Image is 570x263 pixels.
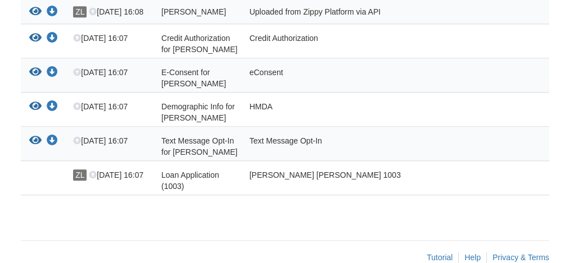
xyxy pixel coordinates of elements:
button: View E-Consent for Bruce Haynes [29,67,42,79]
a: Help [464,253,481,262]
div: [PERSON_NAME] [PERSON_NAME] 1003 [241,169,462,192]
span: Demographic Info for [PERSON_NAME] [161,102,235,122]
a: Tutorial [427,253,453,262]
a: Privacy & Terms [492,253,549,262]
button: View Bruce_Haynes_esign_consent [29,6,42,18]
span: [DATE] 16:07 [89,170,143,179]
span: [DATE] 16:07 [73,102,128,111]
a: Download Text Message Opt-In for Bruce Eric Haynes [47,137,58,146]
span: [DATE] 16:07 [73,34,128,43]
span: [DATE] 16:07 [73,136,128,145]
div: eConsent [241,67,462,89]
button: View Text Message Opt-In for Bruce Eric Haynes [29,135,42,147]
div: Uploaded from Zippy Platform via API [241,6,462,21]
span: [DATE] 16:07 [73,68,128,77]
button: View Credit Authorization for Bruce Haynes [29,33,42,44]
span: ZL [73,6,87,17]
span: [DATE] 16:08 [89,7,143,16]
span: Loan Application (1003) [161,170,219,191]
span: Credit Authorization for [PERSON_NAME] [161,34,237,54]
span: E-Consent for [PERSON_NAME] [161,68,226,88]
a: Download Bruce_Haynes_esign_consent [47,8,58,17]
span: [PERSON_NAME] [161,7,226,16]
a: Download Credit Authorization for Bruce Haynes [47,34,58,43]
span: Text Message Opt-In for [PERSON_NAME] [161,136,237,156]
a: Download E-Consent for Bruce Haynes [47,68,58,77]
div: Text Message Opt-In [241,135,462,158]
div: Credit Authorization [241,33,462,55]
span: ZL [73,169,87,181]
div: HMDA [241,101,462,123]
a: Download Demographic Info for Bruce Eric Haynes [47,103,58,112]
button: View Demographic Info for Bruce Eric Haynes [29,101,42,113]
